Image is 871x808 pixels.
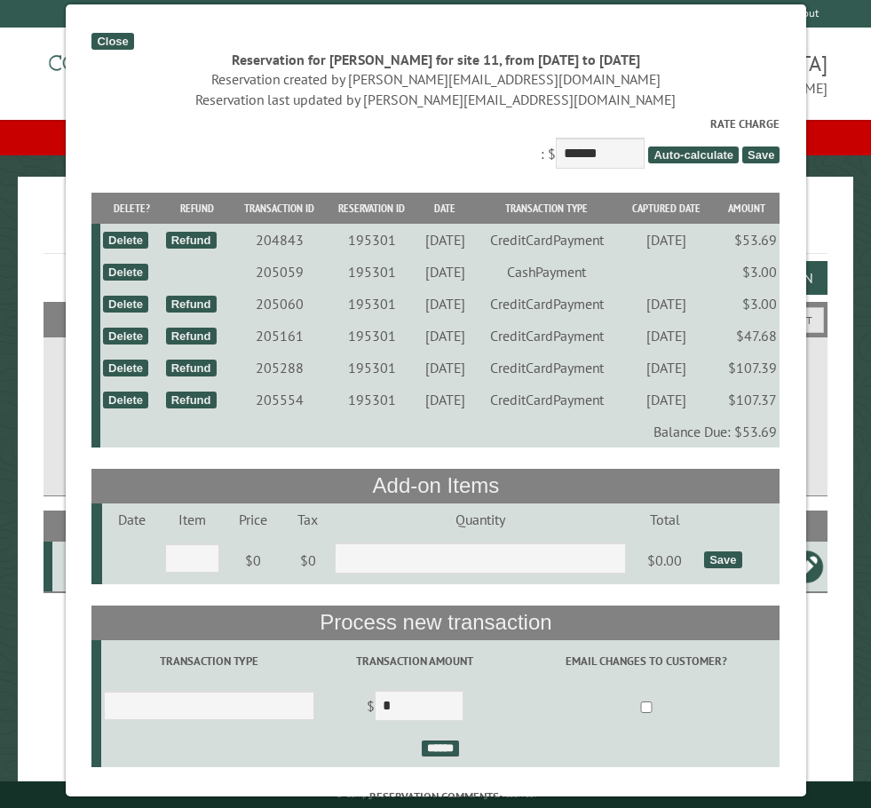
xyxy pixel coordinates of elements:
div: Delete [103,360,148,376]
td: [DATE] [416,256,472,288]
td: [DATE] [416,352,472,384]
td: $3.00 [712,288,780,320]
label: Transaction Type [103,653,313,669]
td: 204843 [232,224,327,256]
td: Item [162,503,222,535]
td: $3.00 [712,256,780,288]
div: Delete [103,296,148,313]
th: Transaction Type [473,193,620,224]
td: 205161 [232,320,327,352]
td: 195301 [327,384,417,416]
img: Campground Commander [44,35,265,104]
div: Refund [165,360,216,376]
td: [DATE] [620,320,712,352]
td: [DATE] [416,224,472,256]
td: CreditCardPayment [473,384,620,416]
div: Delete [103,392,148,408]
td: Balance Due: $53.69 [99,416,780,448]
div: : $ [91,115,780,173]
td: Price [222,503,284,535]
td: $107.39 [712,352,780,384]
div: Save [704,551,741,568]
td: $0.00 [628,535,701,585]
td: [DATE] [416,320,472,352]
td: $47.68 [712,320,780,352]
td: 195301 [327,224,417,256]
td: CreditCardPayment [473,224,620,256]
div: Delete [103,264,148,281]
td: $ [316,683,512,733]
td: Tax [284,503,331,535]
td: Quantity [331,503,628,535]
td: $0 [222,535,284,585]
div: Delete [103,232,148,249]
div: Refund [165,392,216,408]
td: CreditCardPayment [473,288,620,320]
div: Close [91,33,133,50]
td: Date [102,503,162,535]
div: 11 [59,558,95,575]
th: Transaction ID [232,193,327,224]
td: 205288 [232,352,327,384]
td: CashPayment [473,256,620,288]
th: Delete? [99,193,162,224]
small: © Campground Commander LLC. All rights reserved. [336,788,536,800]
span: Auto-calculate [648,147,739,163]
td: 205060 [232,288,327,320]
div: Refund [165,328,216,345]
td: 195301 [327,352,417,384]
th: Site [52,511,98,542]
td: 205554 [232,384,327,416]
div: Reservation for [PERSON_NAME] for site 11, from [DATE] to [DATE] [91,50,780,69]
td: 205059 [232,256,327,288]
td: CreditCardPayment [473,320,620,352]
th: Refund [162,193,232,224]
td: $107.37 [712,384,780,416]
td: 195301 [327,288,417,320]
div: Reservation created by [PERSON_NAME][EMAIL_ADDRESS][DOMAIN_NAME] [91,69,780,89]
th: Add-on Items [91,469,780,503]
td: [DATE] [620,224,712,256]
th: Process new transaction [91,606,780,639]
th: Captured Date [620,193,712,224]
td: [DATE] [620,288,712,320]
label: Transaction Amount [320,653,511,669]
label: Rate Charge [91,115,780,132]
th: Date [416,193,472,224]
td: $0 [284,535,331,585]
td: 195301 [327,320,417,352]
td: [DATE] [620,352,712,384]
h1: Reservations [44,205,827,254]
td: CreditCardPayment [473,352,620,384]
div: Delete [103,328,148,345]
td: 195301 [327,256,417,288]
div: Reservation last updated by [PERSON_NAME][EMAIL_ADDRESS][DOMAIN_NAME] [91,90,780,109]
th: Reservation ID [327,193,417,224]
td: $53.69 [712,224,780,256]
th: Amount [712,193,780,224]
div: Refund [165,232,216,249]
div: Refund [165,296,216,313]
label: Email changes to customer? [515,653,776,669]
span: Save [742,147,780,163]
td: Total [628,503,701,535]
label: Reservation comments: [91,788,780,805]
td: [DATE] [416,288,472,320]
td: [DATE] [416,384,472,416]
td: [DATE] [620,384,712,416]
h2: Filters [44,302,827,336]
